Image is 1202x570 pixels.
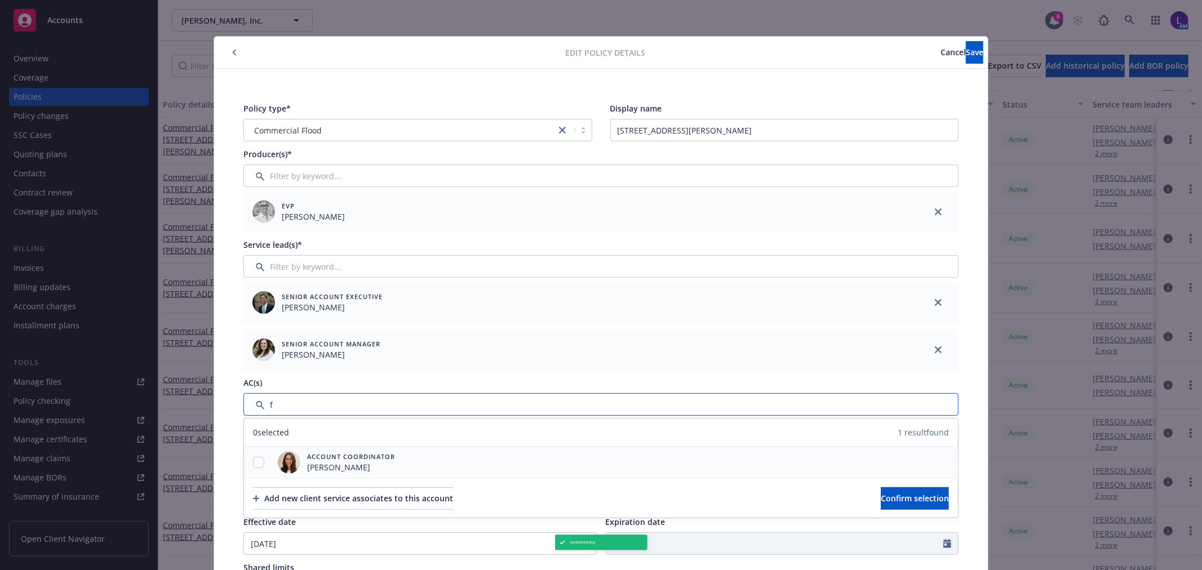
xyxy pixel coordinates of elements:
[243,516,296,527] span: Effective date
[966,47,983,57] span: Save
[943,539,951,548] svg: Calendar
[252,291,275,314] img: employee photo
[253,426,289,438] span: 0 selected
[610,103,662,114] span: Display name
[252,339,275,361] img: employee photo
[282,339,380,349] span: Senior Account Manager
[932,205,945,219] a: close
[941,41,966,64] button: Cancel
[243,377,262,388] span: AC(s)
[282,201,345,211] span: EVP
[606,516,666,527] span: Expiration date
[941,47,966,57] span: Cancel
[566,47,646,59] span: Edit policy details
[898,426,949,438] span: 1 result found
[556,123,569,137] a: close
[254,124,322,136] span: Commercial Flood
[282,301,383,313] span: [PERSON_NAME]
[606,533,944,554] input: MM/DD/YYYY
[881,493,949,504] span: Confirm selection
[307,461,395,473] span: [PERSON_NAME]
[282,292,383,301] span: Senior Account Executive
[932,343,945,357] a: close
[881,487,949,510] button: Confirm selection
[253,487,453,510] button: Add new client service associates to this account
[282,349,380,360] span: [PERSON_NAME]
[243,149,292,159] span: Producer(s)*
[243,393,959,416] input: Filter by keyword...
[244,533,582,554] input: MM/DD/YYYY
[250,124,550,136] span: Commercial Flood
[243,103,291,114] span: Policy type*
[252,201,275,223] img: employee photo
[966,41,983,64] button: Save
[307,452,395,461] span: Account Coordinator
[243,255,959,278] input: Filter by keyword...
[243,164,959,187] input: Filter by keyword...
[278,451,300,474] img: employee photo
[243,239,302,250] span: Service lead(s)*
[570,540,595,545] span: Updated policy
[282,211,345,222] span: [PERSON_NAME]
[932,296,945,309] a: close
